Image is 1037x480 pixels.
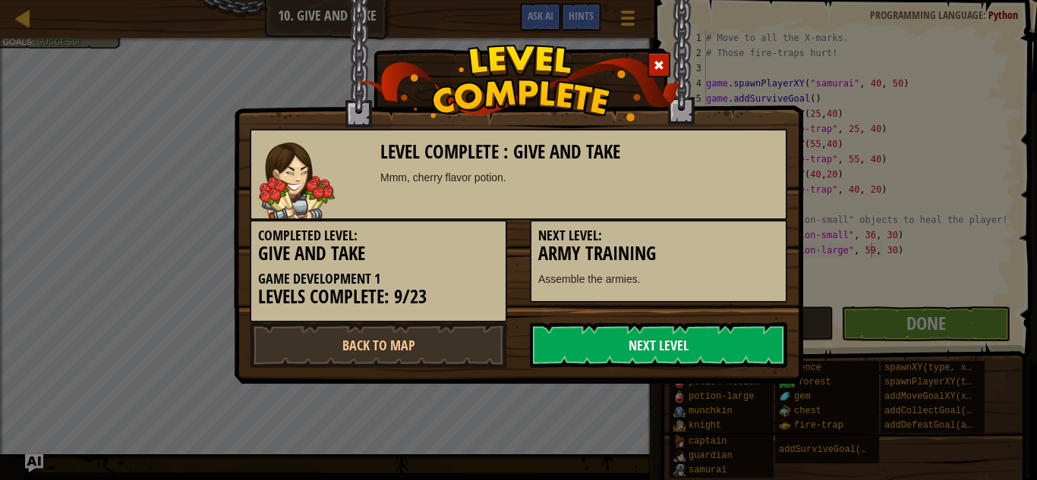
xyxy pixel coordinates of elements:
h3: Levels Complete: 9/23 [258,287,499,307]
a: Back to Map [250,322,507,368]
h3: Give and Take [258,243,499,264]
div: Mmm, cherry flavor potion. [380,170,779,185]
a: Next Level [530,322,787,368]
h3: Level Complete : Give and Take [380,142,779,162]
p: Assemble the armies. [538,271,779,287]
h5: Completed Level: [258,228,499,243]
h5: Game Development 1 [258,271,499,287]
img: guardian.png [259,143,335,218]
h5: Next Level: [538,228,779,243]
h3: Army Training [538,243,779,264]
img: level_complete.png [356,45,682,121]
